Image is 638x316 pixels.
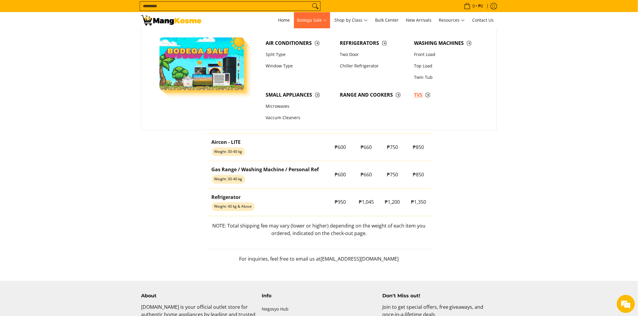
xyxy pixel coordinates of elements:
[472,17,494,23] span: Contact Us
[414,39,482,47] span: Washing Machines
[337,60,411,72] a: Chiller Refrigerator
[31,34,101,42] div: Chat with us now
[477,4,484,8] span: ₱0
[334,17,368,24] span: Shop by Class
[413,171,424,178] span: ₱850
[263,89,337,101] a: Small Appliances
[382,293,497,299] h4: Don't Miss out!
[375,17,399,23] span: Bulk Center
[411,89,485,101] a: TVs
[469,12,497,28] a: Contact Us
[327,134,353,161] td: ₱600
[266,39,334,47] span: Air Conditioners
[337,49,411,60] a: Two Door
[297,17,327,24] span: Bodega Sale
[212,194,241,200] strong: Refrigerator
[141,293,256,299] h4: About
[340,91,408,99] span: Range and Cookers
[263,112,337,124] a: Vaccum Cleaners
[278,17,290,23] span: Home
[212,166,319,173] strong: Gas Range / Washing Machine / Personal Ref
[275,12,293,28] a: Home
[327,161,353,188] td: ₱600
[411,199,426,205] span: ₱1,350
[262,293,376,299] h4: Info
[263,49,337,60] a: Split Type
[263,60,337,72] a: Window Type
[207,12,497,28] nav: Main Menu
[99,3,113,17] div: Minimize live chat window
[411,37,485,49] a: Washing Machines
[212,202,255,211] span: Weight: 40 kg & Above
[387,144,398,150] span: ₱750
[212,175,245,183] span: Weight: 30-40 kg
[263,37,337,49] a: Air Conditioners
[141,15,201,25] img: Shipping &amp; Delivery Page l Mang Kosme: Home Appliances Warehouse Sale!
[436,12,468,28] a: Resources
[439,17,465,24] span: Resources
[372,12,402,28] a: Bulk Center
[361,171,372,178] span: ₱660
[414,91,482,99] span: TVs
[3,164,115,185] textarea: Type your message and hit 'Enter'
[359,199,374,205] span: ₱1,045
[337,37,411,49] a: Refrigerators
[387,171,398,178] span: ₱750
[411,60,485,72] a: Top Load
[385,199,400,205] span: ₱1,200
[413,144,424,150] span: ₱850
[331,12,371,28] a: Shop by Class
[335,199,346,205] span: ₱950
[472,4,476,8] span: 0
[159,37,244,90] img: Bodega Sale
[207,255,432,269] p: For inquiries, feel free to email us at
[411,49,485,60] a: Front Load
[411,72,485,83] a: Twin Tub
[212,147,245,156] span: Weight: 30-40 kg
[311,2,320,11] button: Search
[266,91,334,99] span: Small Appliances
[406,17,431,23] span: New Arrivals
[294,12,330,28] a: Bodega Sale
[262,303,376,315] a: Negosyo Hub
[207,222,432,243] p: NOTE: Total shipping fee may vary (lower or higher) depending on the weight of each item you orde...
[263,101,337,112] a: Microwaves
[212,139,241,145] strong: Aircon - LITE
[462,3,485,9] span: •
[321,256,399,262] span: [EMAIL_ADDRESS][DOMAIN_NAME]
[35,76,83,137] span: We're online!
[361,144,372,150] span: ₱660
[337,89,411,101] a: Range and Cookers
[403,12,434,28] a: New Arrivals
[340,39,408,47] span: Refrigerators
